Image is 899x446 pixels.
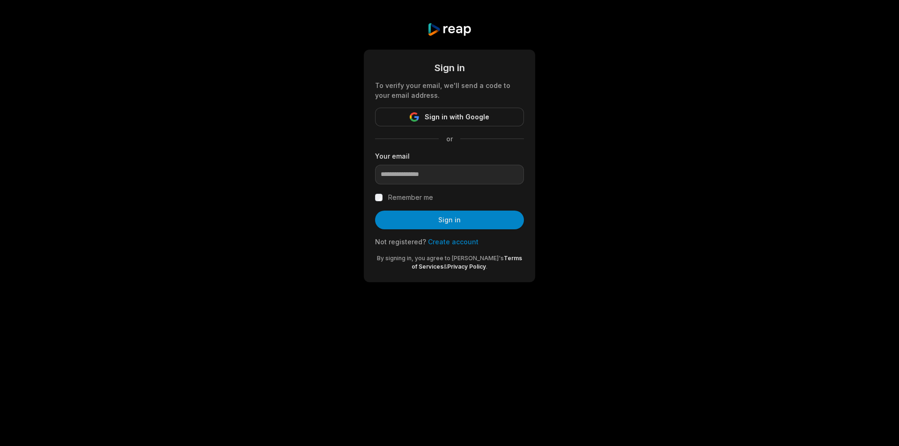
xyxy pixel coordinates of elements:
[375,211,524,229] button: Sign in
[427,22,472,37] img: reap
[486,263,487,270] span: .
[428,238,479,246] a: Create account
[412,255,522,270] a: Terms of Services
[443,263,447,270] span: &
[388,192,433,203] label: Remember me
[439,134,460,144] span: or
[375,108,524,126] button: Sign in with Google
[447,263,486,270] a: Privacy Policy
[375,61,524,75] div: Sign in
[375,151,524,161] label: Your email
[425,111,489,123] span: Sign in with Google
[375,80,524,100] div: To verify your email, we'll send a code to your email address.
[377,255,504,262] span: By signing in, you agree to [PERSON_NAME]'s
[375,238,426,246] span: Not registered?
